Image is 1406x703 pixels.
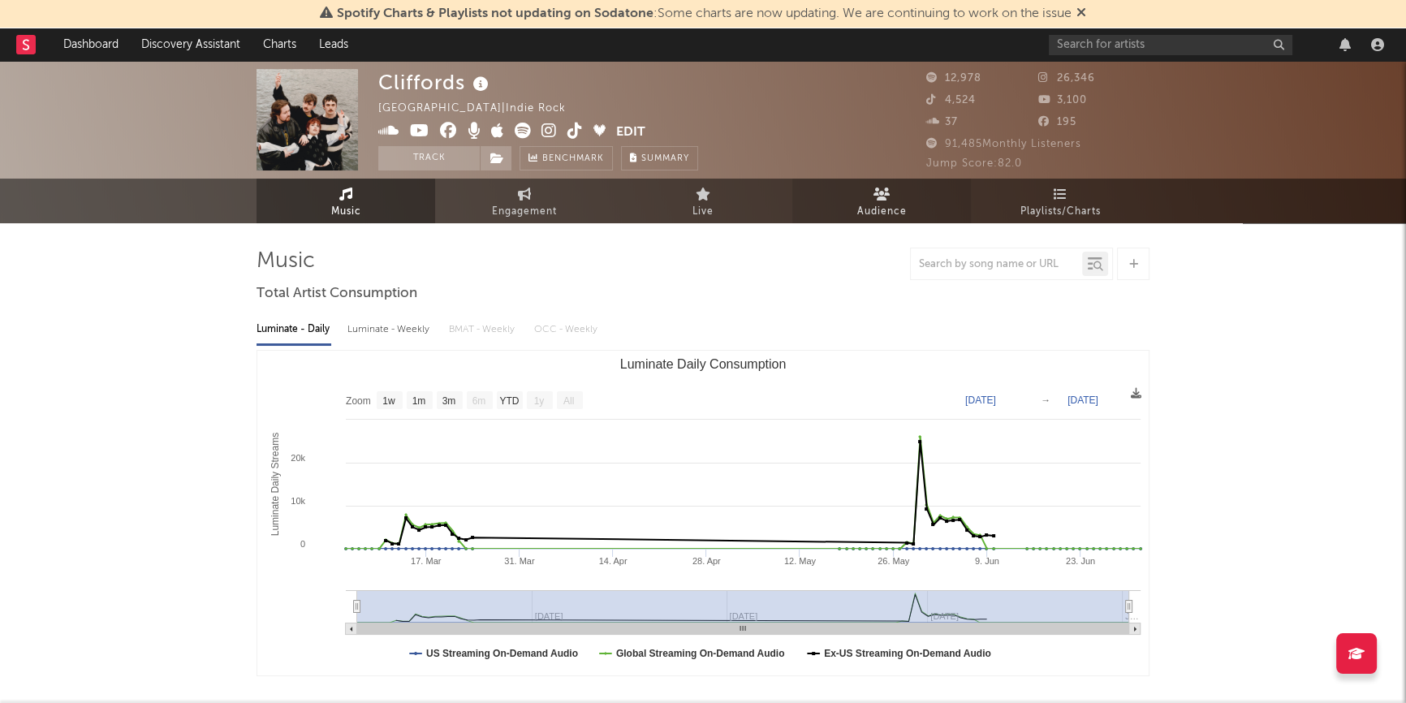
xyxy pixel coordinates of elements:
span: 26,346 [1038,73,1095,84]
span: 91,485 Monthly Listeners [926,139,1081,149]
span: Playlists/Charts [1020,202,1101,222]
text: 1w [382,395,395,407]
span: Engagement [492,202,557,222]
div: Luminate - Weekly [347,316,433,343]
span: 4,524 [926,95,976,106]
text: 1m [412,395,426,407]
text: All [563,395,574,407]
span: Live [692,202,714,222]
span: 37 [926,117,958,127]
span: Music [331,202,361,222]
text: → [1041,395,1050,406]
text: 3m [442,395,456,407]
button: Edit [616,123,645,143]
text: [DATE] [1067,395,1098,406]
text: Luminate Daily Consumption [620,357,787,371]
span: Jump Score: 82.0 [926,158,1022,169]
text: 17. Mar [411,556,442,566]
text: 10k [291,496,305,506]
a: Engagement [435,179,614,223]
text: 28. Apr [692,556,721,566]
text: Luminate Daily Streams [270,433,281,536]
a: Audience [792,179,971,223]
div: Cliffords [378,69,493,96]
text: 20k [291,453,305,463]
input: Search for artists [1049,35,1292,55]
span: Audience [857,202,907,222]
span: 12,978 [926,73,981,84]
button: Summary [621,146,698,170]
a: Charts [252,28,308,61]
text: 9. Jun [975,556,999,566]
a: Benchmark [520,146,613,170]
a: Leads [308,28,360,61]
text: 26. May [878,556,910,566]
text: 0 [300,539,305,549]
a: Music [257,179,435,223]
div: [GEOGRAPHIC_DATA] | Indie Rock [378,99,584,119]
span: Total Artist Consumption [257,284,417,304]
svg: Luminate Daily Consumption [257,351,1149,675]
span: 195 [1038,117,1076,127]
span: Dismiss [1076,7,1086,20]
text: 12. May [784,556,817,566]
text: US Streaming On-Demand Audio [426,648,578,659]
span: Summary [641,154,689,163]
span: Benchmark [542,149,604,169]
span: Spotify Charts & Playlists not updating on Sodatone [337,7,653,20]
text: 23. Jun [1066,556,1095,566]
text: J… [1125,611,1139,621]
span: 3,100 [1038,95,1087,106]
text: 31. Mar [504,556,535,566]
text: Zoom [346,395,371,407]
text: [DATE] [965,395,996,406]
text: 6m [472,395,486,407]
text: 14. Apr [599,556,628,566]
input: Search by song name or URL [911,258,1082,271]
button: Track [378,146,480,170]
text: Global Streaming On-Demand Audio [616,648,785,659]
span: : Some charts are now updating. We are continuing to work on the issue [337,7,1072,20]
text: 1y [534,395,545,407]
a: Live [614,179,792,223]
a: Playlists/Charts [971,179,1149,223]
a: Discovery Assistant [130,28,252,61]
div: Luminate - Daily [257,316,331,343]
text: Ex-US Streaming On-Demand Audio [824,648,991,659]
a: Dashboard [52,28,130,61]
text: YTD [499,395,519,407]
